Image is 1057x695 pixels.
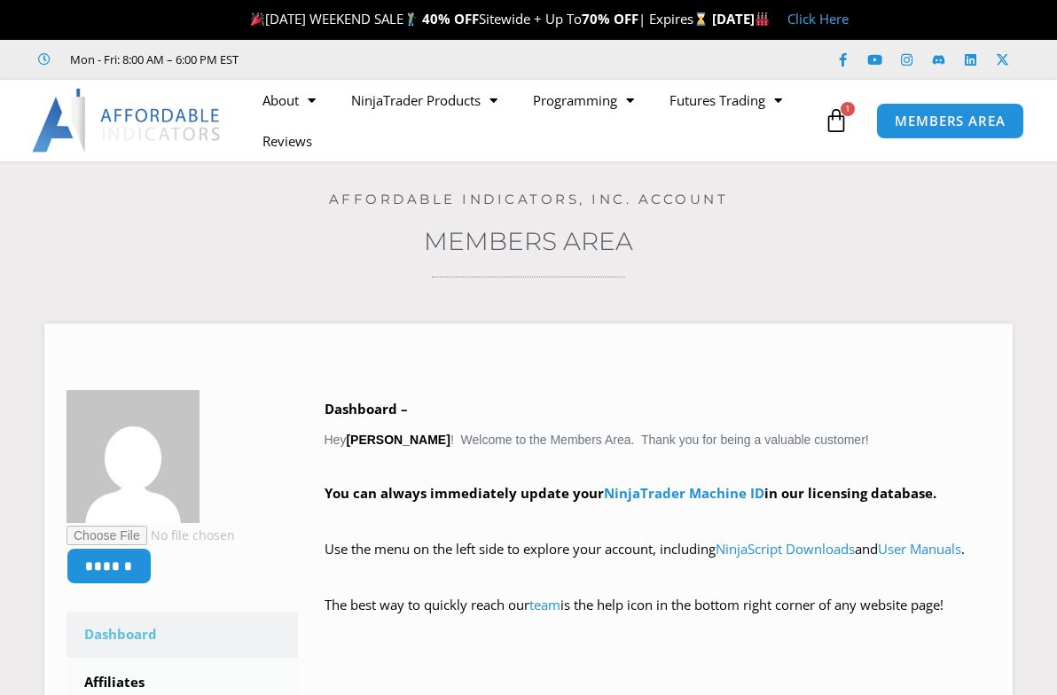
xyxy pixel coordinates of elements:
[787,10,849,27] a: Click Here
[325,400,408,418] b: Dashboard –
[515,80,652,121] a: Programming
[325,397,991,643] div: Hey ! Welcome to the Members Area. Thank you for being a valuable customer!
[346,433,450,447] strong: [PERSON_NAME]
[716,540,855,558] a: NinjaScript Downloads
[422,10,479,27] strong: 40% OFF
[247,10,712,27] span: [DATE] WEEKEND SALE Sitewide + Up To | Expires
[67,612,298,658] a: Dashboard
[325,593,991,643] p: The best way to quickly reach our is the help icon in the bottom right corner of any website page!
[424,226,633,256] a: Members Area
[529,596,560,613] a: team
[797,95,875,146] a: 1
[604,484,764,502] a: NinjaTrader Machine ID
[245,80,333,121] a: About
[756,12,769,26] img: 🏭
[652,80,800,121] a: Futures Trading
[694,12,708,26] img: ⌛
[333,80,515,121] a: NinjaTrader Products
[895,114,1006,128] span: MEMBERS AREA
[67,390,200,523] img: 306a39d853fe7ca0a83b64c3a9ab38c2617219f6aea081d20322e8e32295346b
[876,103,1024,139] a: MEMBERS AREA
[245,80,819,161] nav: Menu
[878,540,961,558] a: User Manuals
[841,102,855,116] span: 1
[325,537,991,587] p: Use the menu on the left side to explore your account, including and .
[32,89,223,152] img: LogoAI | Affordable Indicators – NinjaTrader
[263,51,529,68] iframe: Customer reviews powered by Trustpilot
[582,10,638,27] strong: 70% OFF
[66,49,239,70] span: Mon - Fri: 8:00 AM – 6:00 PM EST
[329,191,729,207] a: Affordable Indicators, Inc. Account
[712,10,770,27] strong: [DATE]
[251,12,264,26] img: 🎉
[404,12,418,26] img: 🏌️‍♂️
[245,121,330,161] a: Reviews
[325,484,936,502] strong: You can always immediately update your in our licensing database.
